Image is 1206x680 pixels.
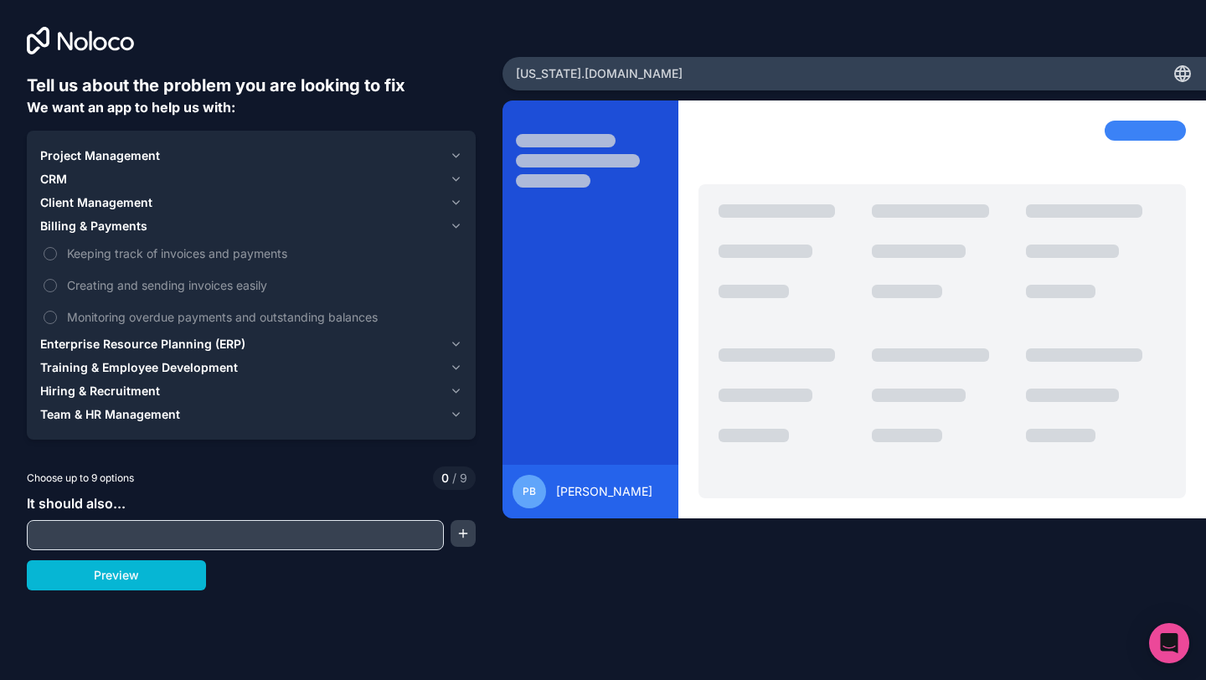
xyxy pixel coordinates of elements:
[516,65,683,82] span: [US_STATE] .[DOMAIN_NAME]
[556,483,652,500] span: [PERSON_NAME]
[40,379,462,403] button: Hiring & Recruitment
[67,276,459,294] span: Creating and sending invoices easily
[40,332,462,356] button: Enterprise Resource Planning (ERP)
[40,218,147,234] span: Billing & Payments
[27,74,476,97] h6: Tell us about the problem you are looking to fix
[40,336,245,353] span: Enterprise Resource Planning (ERP)
[44,247,57,260] button: Keeping track of invoices and payments
[40,356,462,379] button: Training & Employee Development
[67,308,459,326] span: Monitoring overdue payments and outstanding balances
[27,99,235,116] span: We want an app to help us with:
[40,238,462,332] div: Billing & Payments
[27,560,206,590] button: Preview
[27,471,134,486] span: Choose up to 9 options
[449,470,467,487] span: 9
[40,214,462,238] button: Billing & Payments
[40,403,462,426] button: Team & HR Management
[40,147,160,164] span: Project Management
[40,406,180,423] span: Team & HR Management
[452,471,456,485] span: /
[27,495,126,512] span: It should also...
[441,470,449,487] span: 0
[40,171,67,188] span: CRM
[40,144,462,167] button: Project Management
[40,191,462,214] button: Client Management
[40,194,152,211] span: Client Management
[44,279,57,292] button: Creating and sending invoices easily
[44,311,57,324] button: Monitoring overdue payments and outstanding balances
[40,383,160,399] span: Hiring & Recruitment
[523,485,536,498] span: PB
[40,359,238,376] span: Training & Employee Development
[1149,623,1189,663] div: Open Intercom Messenger
[40,167,462,191] button: CRM
[67,245,459,262] span: Keeping track of invoices and payments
